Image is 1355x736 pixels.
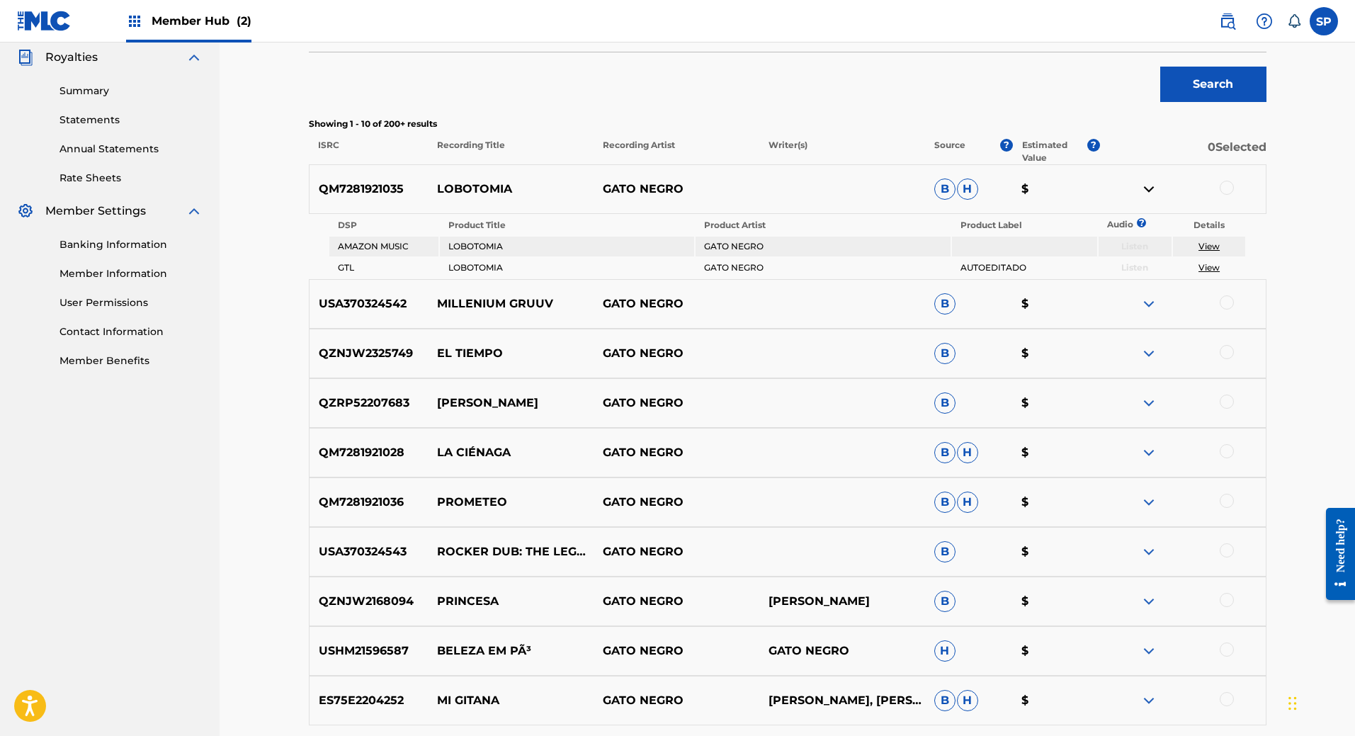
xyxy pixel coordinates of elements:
[759,593,925,610] p: [PERSON_NAME]
[934,293,956,315] span: B
[310,692,429,709] p: ES75E2204252
[1140,593,1157,610] img: expand
[1140,692,1157,709] img: expand
[1012,593,1100,610] p: $
[1284,668,1355,736] iframe: Chat Widget
[759,139,925,164] p: Writer(s)
[1141,218,1142,227] span: ?
[428,444,594,461] p: LA CIÉNAGA
[1100,139,1266,164] p: 0 Selected
[1012,692,1100,709] p: $
[759,642,925,659] p: GATO NEGRO
[428,642,594,659] p: BELEZA EM PÃ³
[309,139,428,164] p: ISRC
[957,690,978,711] span: H
[1140,444,1157,461] img: expand
[934,343,956,364] span: B
[952,258,1097,278] td: AUTOEDITADO
[428,181,594,198] p: LOBOTOMIA
[310,642,429,659] p: USHM21596587
[428,692,594,709] p: MI GITANA
[237,14,251,28] span: (2)
[428,345,594,362] p: EL TIEMPO
[428,593,594,610] p: PRINCESA
[1099,240,1172,253] p: Listen
[1160,67,1266,102] button: Search
[1284,668,1355,736] div: Widget de chat
[1012,543,1100,560] p: $
[1250,7,1279,35] div: Help
[309,118,1266,130] p: Showing 1 - 10 of 200+ results
[59,353,203,368] a: Member Benefits
[957,179,978,200] span: H
[934,392,956,414] span: B
[310,543,429,560] p: USA370324543
[45,49,98,66] span: Royalties
[59,142,203,157] a: Annual Statements
[1140,494,1157,511] img: expand
[59,171,203,186] a: Rate Sheets
[594,139,759,164] p: Recording Artist
[1256,13,1273,30] img: help
[310,295,429,312] p: USA370324542
[934,179,956,200] span: B
[440,237,694,256] td: LOBOTOMIA
[696,215,950,235] th: Product Artist
[1012,494,1100,511] p: $
[1012,395,1100,412] p: $
[17,203,34,220] img: Member Settings
[934,442,956,463] span: B
[759,692,925,709] p: [PERSON_NAME], [PERSON_NAME]
[1140,543,1157,560] img: expand
[696,237,950,256] td: GATO NEGRO
[1012,444,1100,461] p: $
[1140,642,1157,659] img: expand
[957,442,978,463] span: H
[1140,395,1157,412] img: expand
[152,13,251,29] span: Member Hub
[952,215,1097,235] th: Product Label
[934,591,956,612] span: B
[1219,13,1236,30] img: search
[427,139,593,164] p: Recording Title
[126,13,143,30] img: Top Rightsholders
[428,543,594,560] p: ROCKER DUB: THE LEGAL BASS
[1099,261,1172,274] p: Listen
[310,181,429,198] p: QM7281921035
[428,295,594,312] p: MILLENIUM GRUUV
[17,11,72,31] img: MLC Logo
[1140,181,1157,198] img: contract
[1287,14,1301,28] div: Notifications
[1000,139,1013,152] span: ?
[59,237,203,252] a: Banking Information
[59,295,203,310] a: User Permissions
[594,444,759,461] p: GATO NEGRO
[594,295,759,312] p: GATO NEGRO
[1140,295,1157,312] img: expand
[17,49,34,66] img: Royalties
[310,395,429,412] p: QZRP52207683
[329,215,438,235] th: DSP
[186,203,203,220] img: expand
[1288,682,1297,725] div: Arrastrar
[428,395,594,412] p: [PERSON_NAME]
[934,492,956,513] span: B
[59,324,203,339] a: Contact Information
[45,203,146,220] span: Member Settings
[1310,7,1338,35] div: User Menu
[440,258,694,278] td: LOBOTOMIA
[594,494,759,511] p: GATO NEGRO
[1198,241,1220,251] a: View
[594,642,759,659] p: GATO NEGRO
[440,215,694,235] th: Product Title
[329,258,438,278] td: GTL
[934,640,956,662] span: H
[1315,497,1355,611] iframe: Resource Center
[1198,262,1220,273] a: View
[934,541,956,562] span: B
[934,690,956,711] span: B
[1012,295,1100,312] p: $
[59,84,203,98] a: Summary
